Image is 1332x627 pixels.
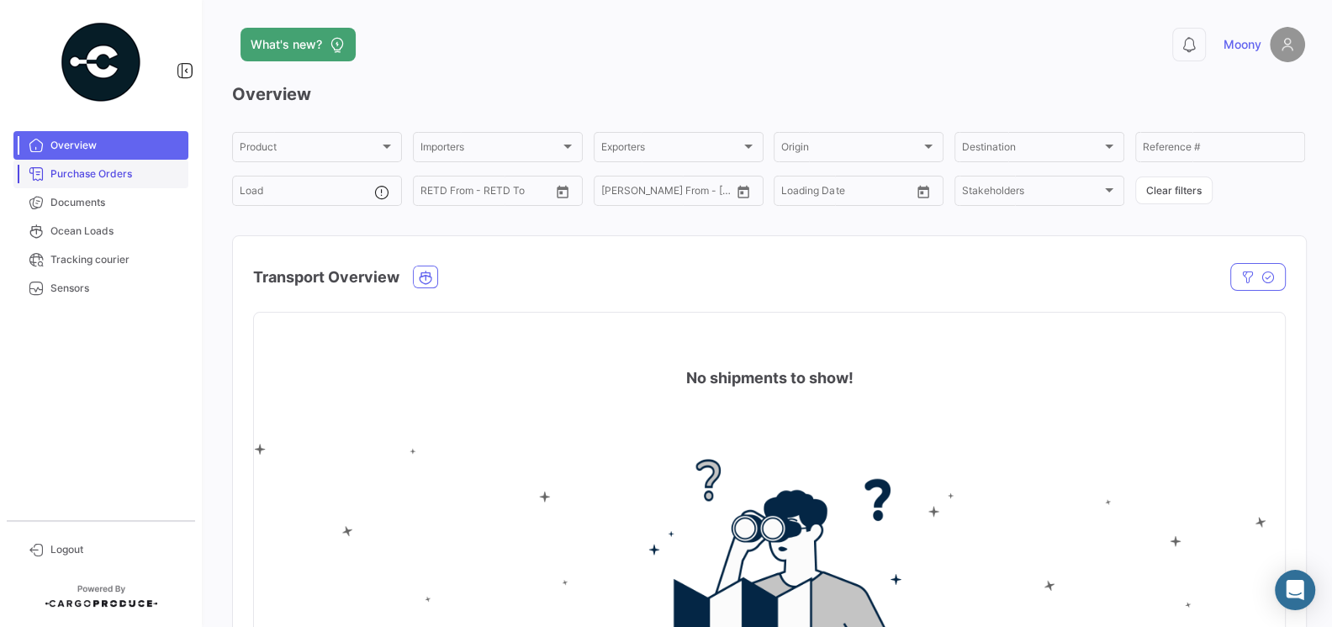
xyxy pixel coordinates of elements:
input: To [456,187,517,199]
button: Ocean [414,266,437,287]
span: What's new? [251,36,322,53]
h3: Overview [232,82,1305,106]
span: Logout [50,542,182,557]
span: Documents [50,195,182,210]
img: powered-by.png [59,20,143,104]
a: Ocean Loads [13,217,188,245]
span: Overview [50,138,182,153]
a: Overview [13,131,188,160]
a: Tracking courier [13,245,188,274]
button: What's new? [240,28,356,61]
span: Purchase Orders [50,166,182,182]
input: From [420,187,444,199]
span: Destination [962,144,1102,155]
button: Open calendar [550,179,575,204]
h4: No shipments to show! [686,366,854,390]
span: Product [240,144,379,155]
button: Open calendar [911,179,936,204]
span: Tracking courier [50,252,182,267]
button: Open calendar [731,179,756,204]
a: Sensors [13,274,188,303]
span: Stakeholders [962,187,1102,199]
span: Origin [781,144,921,155]
input: To [817,187,878,199]
span: Moony [1224,36,1261,53]
img: placeholder-user.png [1270,27,1305,62]
h4: Transport Overview [253,266,399,289]
input: To [637,187,698,199]
a: Purchase Orders [13,160,188,188]
span: Exporters [601,144,741,155]
span: Sensors [50,281,182,296]
div: Abrir Intercom Messenger [1275,570,1315,610]
button: Clear filters [1135,177,1213,204]
span: Importers [420,144,560,155]
span: Ocean Loads [50,224,182,239]
a: Documents [13,188,188,217]
input: From [781,187,805,199]
input: From [601,187,625,199]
